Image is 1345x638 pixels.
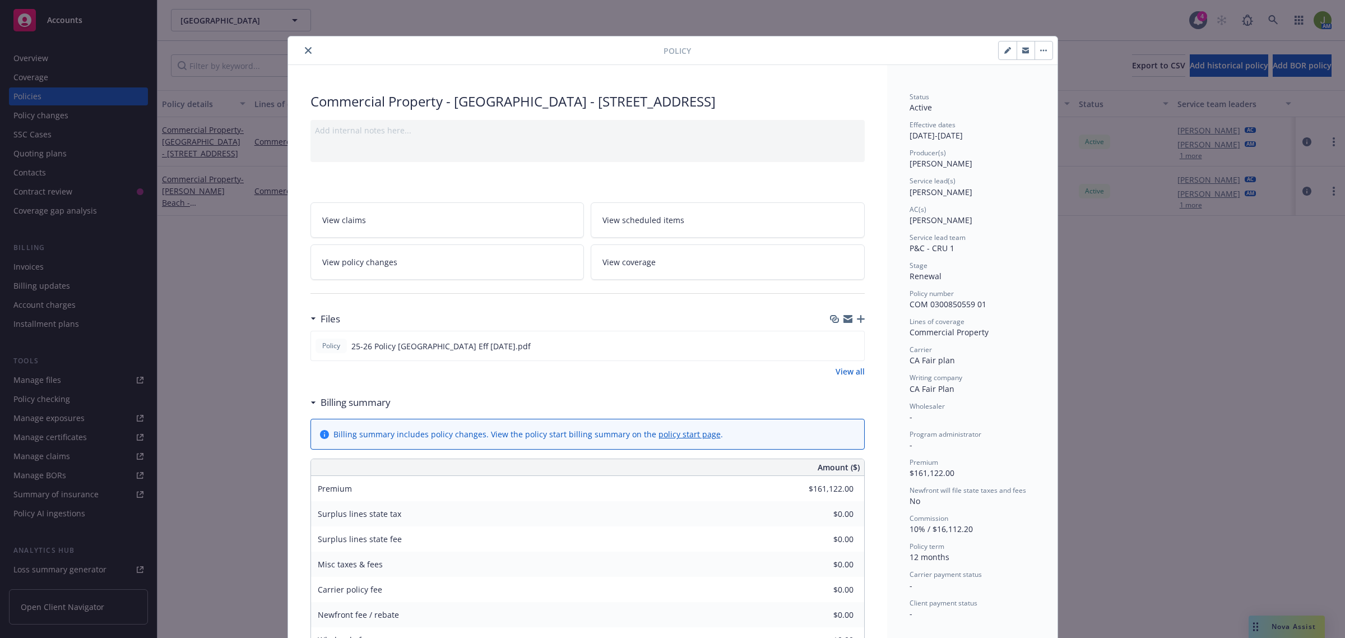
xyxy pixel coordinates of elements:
[787,607,860,623] input: 0.00
[315,124,860,136] div: Add internal notes here...
[333,428,723,440] div: Billing summary includes policy changes. View the policy start billing summary on the .
[787,581,860,598] input: 0.00
[910,299,986,309] span: COM 0300850559 01
[910,524,973,534] span: 10% / $16,112.20
[910,429,981,439] span: Program administrator
[910,542,944,551] span: Policy term
[850,340,860,352] button: preview file
[310,92,865,111] div: Commercial Property - [GEOGRAPHIC_DATA] - [STREET_ADDRESS]
[910,412,912,422] span: -
[658,429,721,440] a: policy start page
[787,556,860,573] input: 0.00
[910,552,949,562] span: 12 months
[910,514,948,523] span: Commission
[910,233,966,242] span: Service lead team
[310,312,340,326] div: Files
[910,158,972,169] span: [PERSON_NAME]
[351,340,531,352] span: 25-26 Policy [GEOGRAPHIC_DATA] Eff [DATE].pdf
[910,261,927,270] span: Stage
[318,508,401,519] span: Surplus lines state tax
[910,383,954,394] span: CA Fair Plan
[910,468,954,478] span: $161,122.00
[602,214,684,226] span: View scheduled items
[322,256,397,268] span: View policy changes
[322,214,366,226] span: View claims
[910,243,954,253] span: P&C - CRU 1
[910,120,1035,141] div: [DATE] - [DATE]
[910,598,977,608] span: Client payment status
[910,215,972,225] span: [PERSON_NAME]
[318,609,399,620] span: Newfront fee / rebate
[910,92,929,101] span: Status
[602,256,656,268] span: View coverage
[310,202,585,238] a: View claims
[910,289,954,298] span: Policy number
[910,580,912,591] span: -
[591,202,865,238] a: View scheduled items
[836,366,865,377] a: View all
[818,461,860,473] span: Amount ($)
[910,102,932,113] span: Active
[320,341,342,351] span: Policy
[910,486,1026,495] span: Newfront will file state taxes and fees
[302,44,315,57] button: close
[787,506,860,523] input: 0.00
[321,312,340,326] h3: Files
[787,480,860,497] input: 0.00
[910,317,964,326] span: Lines of coverage
[310,244,585,280] a: View policy changes
[318,483,352,494] span: Premium
[910,148,946,158] span: Producer(s)
[910,570,982,579] span: Carrier payment status
[910,496,920,506] span: No
[910,271,941,281] span: Renewal
[832,340,841,352] button: download file
[910,355,955,366] span: CA Fair plan
[910,120,956,130] span: Effective dates
[321,395,391,410] h3: Billing summary
[787,531,860,548] input: 0.00
[910,457,938,467] span: Premium
[910,345,932,354] span: Carrier
[910,205,926,214] span: AC(s)
[910,373,962,382] span: Writing company
[910,401,945,411] span: Wholesaler
[310,395,391,410] div: Billing summary
[664,45,691,57] span: Policy
[318,559,383,570] span: Misc taxes & fees
[910,176,956,186] span: Service lead(s)
[910,187,972,197] span: [PERSON_NAME]
[318,584,382,595] span: Carrier policy fee
[318,534,402,544] span: Surplus lines state fee
[910,440,912,450] span: -
[910,326,1035,338] div: Commercial Property
[910,608,912,619] span: -
[591,244,865,280] a: View coverage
